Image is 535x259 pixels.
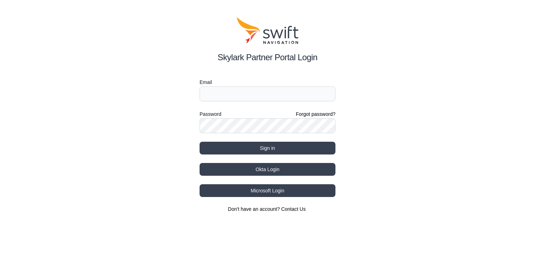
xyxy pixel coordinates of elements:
[200,51,335,64] h2: Skylark Partner Portal Login
[296,111,335,118] a: Forgot password?
[200,142,335,154] button: Sign in
[200,205,335,213] section: Don't have an account?
[200,78,335,86] label: Email
[200,110,221,118] label: Password
[281,206,306,212] a: Contact Us
[200,163,335,176] button: Okta Login
[200,184,335,197] button: Microsoft Login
